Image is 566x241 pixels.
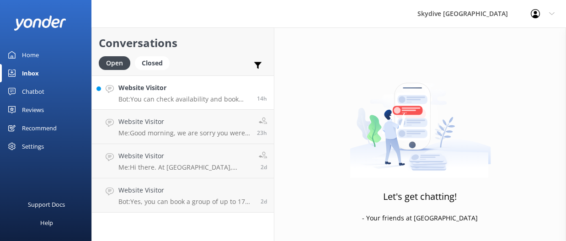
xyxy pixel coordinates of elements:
[257,95,267,102] span: Sep 06 2025 03:58pm (UTC +12:00) Pacific/Auckland
[99,58,135,68] a: Open
[350,64,491,178] img: artwork of a man stealing a conversation from at giant smartphone
[92,178,274,213] a: Website VisitorBot:Yes, you can book a group of up to 17 people for a 13,000ft skydive. Our spaci...
[14,16,66,31] img: yonder-white-logo.png
[118,163,252,171] p: Me: Hi there. At [GEOGRAPHIC_DATA], safety is our top priority. We adhere to the highest industry...
[28,195,65,214] div: Support Docs
[22,137,44,155] div: Settings
[118,198,254,206] p: Bot: Yes, you can book a group of up to 17 people for a 13,000ft skydive. Our spacious 17-seat ai...
[118,95,250,103] p: Bot: You can check availability and book your skydiving experience on our website by clicking 'Bo...
[22,119,57,137] div: Recommend
[261,163,267,171] span: Sep 04 2025 04:16pm (UTC +12:00) Pacific/Auckland
[135,58,174,68] a: Closed
[135,56,170,70] div: Closed
[99,56,130,70] div: Open
[92,144,274,178] a: Website VisitorMe:Hi there. At [GEOGRAPHIC_DATA], safety is our top priority. We adhere to the hi...
[257,129,267,137] span: Sep 06 2025 07:12am (UTC +12:00) Pacific/Auckland
[22,46,39,64] div: Home
[99,34,267,52] h2: Conversations
[261,198,267,205] span: Sep 04 2025 03:16pm (UTC +12:00) Pacific/Auckland
[92,110,274,144] a: Website VisitorMe:Good morning, we are sorry you were not entirely satisfied with your experience...
[92,75,274,110] a: Website VisitorBot:You can check availability and book your skydiving experience on our website b...
[22,101,44,119] div: Reviews
[384,189,457,204] h3: Let's get chatting!
[22,82,44,101] div: Chatbot
[118,185,254,195] h4: Website Visitor
[22,64,39,82] div: Inbox
[363,213,478,223] p: - Your friends at [GEOGRAPHIC_DATA]
[118,83,250,93] h4: Website Visitor
[118,129,250,137] p: Me: Good morning, we are sorry you were not entirely satisfied with your experience. To send us m...
[118,117,250,127] h4: Website Visitor
[40,214,53,232] div: Help
[118,151,252,161] h4: Website Visitor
